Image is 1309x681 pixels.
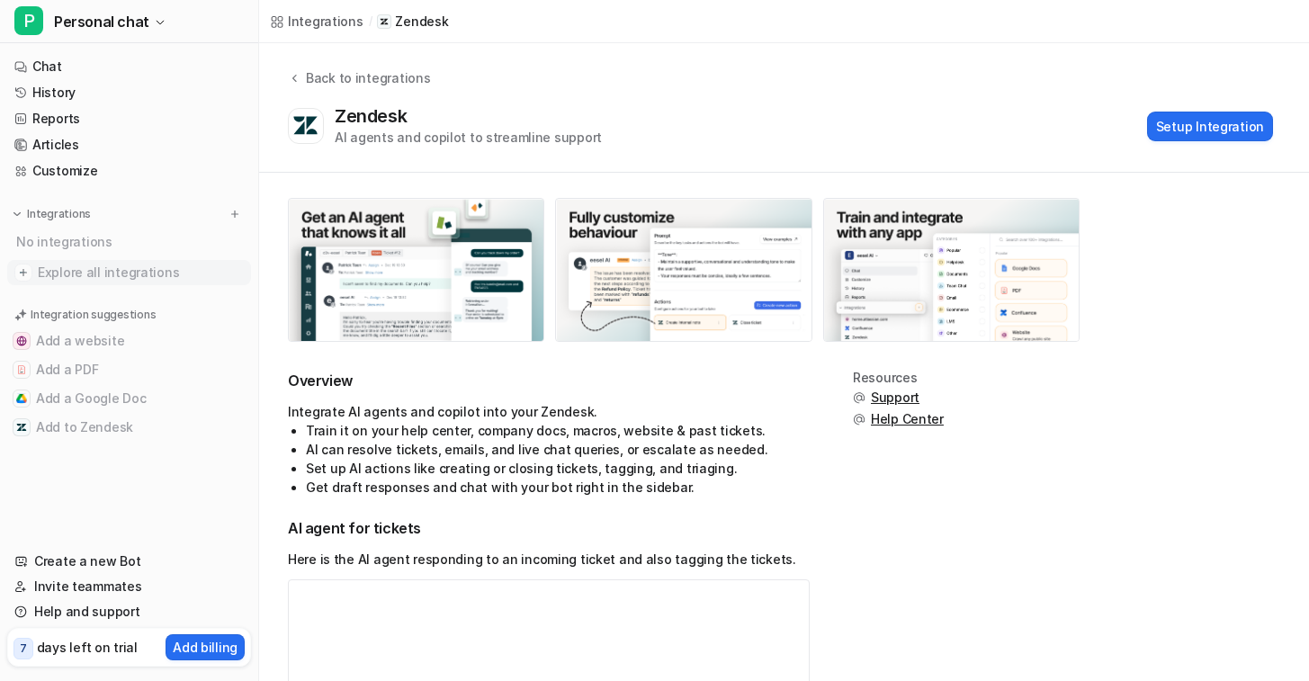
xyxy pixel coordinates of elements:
[54,9,149,34] span: Personal chat
[7,54,251,79] a: Chat
[11,208,23,220] img: expand menu
[377,13,448,31] a: Zendesk
[27,207,91,221] p: Integrations
[16,393,27,404] img: Add a Google Doc
[38,258,244,287] span: Explore all integrations
[16,422,27,433] img: Add to Zendesk
[369,13,372,30] span: /
[288,12,363,31] div: Integrations
[853,371,944,385] div: Resources
[288,68,430,105] button: Back to integrations
[335,105,414,127] div: Zendesk
[288,371,810,391] h2: Overview
[166,634,245,660] button: Add billing
[173,638,238,657] p: Add billing
[7,158,251,184] a: Customize
[229,208,241,220] img: menu_add.svg
[7,205,96,223] button: Integrations
[16,364,27,375] img: Add a PDF
[853,391,865,404] img: support.svg
[871,410,944,428] span: Help Center
[306,459,810,478] li: Set up AI actions like creating or closing tickets, tagging, and triaging.
[292,115,319,137] img: Zendesk logo
[31,307,156,323] p: Integration suggestions
[306,421,810,440] li: Train it on your help center, company docs, macros, website & past tickets.
[270,12,363,31] a: Integrations
[14,264,32,282] img: explore all integrations
[7,384,251,413] button: Add a Google DocAdd a Google Doc
[853,413,865,426] img: support.svg
[16,336,27,346] img: Add a website
[14,6,43,35] span: P
[1147,112,1273,141] button: Setup Integration
[288,402,810,421] p: Integrate AI agents and copilot into your Zendesk.
[853,410,944,428] button: Help Center
[7,132,251,157] a: Articles
[7,599,251,624] a: Help and support
[7,549,251,574] a: Create a new Bot
[395,13,448,31] p: Zendesk
[300,68,430,87] div: Back to integrations
[7,106,251,131] a: Reports
[288,550,810,569] p: Here is the AI agent responding to an incoming ticket and also tagging the tickets.
[871,389,919,407] span: Support
[7,80,251,105] a: History
[7,260,251,285] a: Explore all integrations
[853,389,944,407] button: Support
[7,355,251,384] button: Add a PDFAdd a PDF
[11,227,251,256] div: No integrations
[37,638,138,657] p: days left on trial
[288,518,810,539] h2: AI agent for tickets
[20,641,27,657] p: 7
[7,413,251,442] button: Add to ZendeskAdd to Zendesk
[7,574,251,599] a: Invite teammates
[306,440,810,459] li: AI can resolve tickets, emails, and live chat queries, or escalate as needed.
[7,327,251,355] button: Add a websiteAdd a website
[306,478,810,497] li: Get draft responses and chat with your bot right in the sidebar.
[335,128,602,147] div: AI agents and copilot to streamline support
